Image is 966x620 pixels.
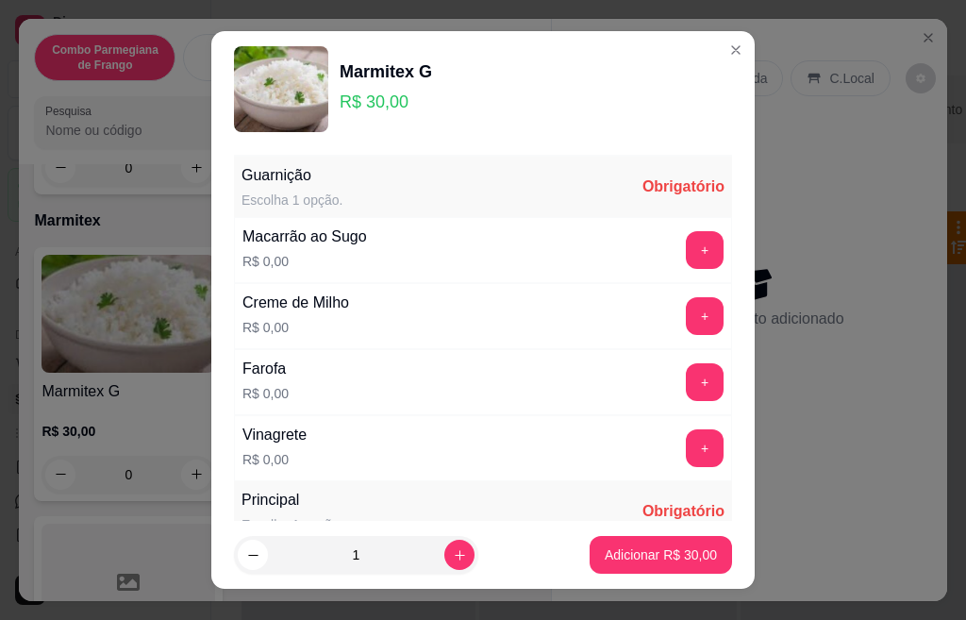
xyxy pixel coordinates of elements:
p: R$ 30,00 [340,89,432,115]
div: Vinagrete [242,424,307,446]
p: R$ 0,00 [242,450,307,469]
button: add [686,429,724,467]
div: Marmitex G [340,59,432,85]
div: Obrigatório [642,500,724,523]
p: R$ 0,00 [242,318,349,337]
button: add [686,231,724,269]
div: Guarnição [241,164,342,187]
button: increase-product-quantity [444,540,475,570]
div: Farofa [242,358,289,380]
div: Creme de Milho [242,292,349,314]
button: Close [721,35,751,65]
div: Escolha 1 opção. [241,191,342,209]
button: add [686,297,724,335]
button: add [686,363,724,401]
button: Adicionar R$ 30,00 [590,536,732,574]
p: R$ 0,00 [242,384,289,403]
div: Obrigatório [642,176,724,198]
p: Adicionar R$ 30,00 [605,545,717,564]
button: decrease-product-quantity [238,540,268,570]
div: Principal [241,489,342,511]
div: Escolha 1 opção. [241,515,342,534]
img: product-image [234,46,328,132]
div: Macarrão ao Sugo [242,226,367,248]
p: R$ 0,00 [242,252,367,271]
